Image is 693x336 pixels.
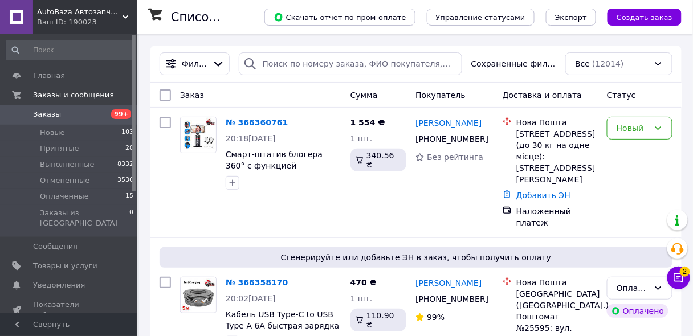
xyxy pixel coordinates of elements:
span: 470 ₴ [350,278,377,287]
span: Покупатель [415,91,466,100]
div: Нова Пошта [516,117,598,128]
span: Сумма [350,91,378,100]
span: 28 [125,144,133,154]
span: 0 [129,208,133,228]
span: Выполненные [40,159,95,170]
a: Создать заказ [596,12,682,21]
span: 2 [680,266,690,276]
span: Заказы из [GEOGRAPHIC_DATA] [40,208,129,228]
img: Фото товару [181,278,216,312]
span: 20:18[DATE] [226,134,276,143]
span: 1 шт. [350,134,373,143]
span: Сообщения [33,241,78,252]
span: Новые [40,128,65,138]
span: Принятые [40,144,79,154]
span: [PHONE_NUMBER] [415,134,488,144]
img: Фото товару [181,117,216,153]
span: Доставка и оплата [503,91,582,100]
a: [PERSON_NAME] [415,117,482,129]
span: Показатели работы компании [33,300,105,320]
span: AutoBaza Автозапчасти и аксесуары [37,7,123,17]
span: Все [575,58,590,69]
span: (12014) [592,59,623,68]
button: Создать заказ [608,9,682,26]
span: Товары и услуги [33,261,97,271]
div: 110.90 ₴ [350,309,407,331]
div: [STREET_ADDRESS] (до 30 кг на одне місце): [STREET_ADDRESS][PERSON_NAME] [516,128,598,185]
span: Управление статусами [436,13,525,22]
a: Фото товару [180,117,217,153]
span: Отмененные [40,175,89,186]
span: Оплаченные [40,191,89,202]
div: Оплачено [607,304,668,318]
div: Новый [617,122,649,134]
a: Фото товару [180,277,217,313]
span: Уведомления [33,280,85,290]
span: 8332 [117,159,133,170]
a: Смарт-штатив блогера 360° с функцией отслеживания лица PO2 +2 LED-модуля подсветки, Стабилизатор ... [226,150,339,216]
span: 1 554 ₴ [350,118,385,127]
button: Чат с покупателем2 [667,267,690,289]
span: Статус [607,91,636,100]
div: Нова Пошта [516,277,598,288]
input: Поиск по номеру заказа, ФИО покупателя, номеру телефона, Email, номеру накладной [239,52,462,75]
span: Заказы [33,109,61,120]
span: Заказ [180,91,204,100]
span: 99+ [111,109,131,119]
div: Ваш ID: 190023 [37,17,137,27]
span: 103 [121,128,133,138]
button: Скачать отчет по пром-оплате [264,9,415,26]
div: Оплаченный [617,282,649,294]
span: Без рейтинга [427,153,483,162]
span: 15 [125,191,133,202]
span: Главная [33,71,65,81]
a: № 366360761 [226,118,288,127]
span: 1 шт. [350,294,373,303]
span: Скачать отчет по пром-оплате [274,12,406,22]
div: Наложенный платеж [516,206,598,228]
h1: Список заказов [171,10,269,24]
button: Управление статусами [427,9,535,26]
a: [PERSON_NAME] [415,277,482,289]
span: Сгенерируйте или добавьте ЭН в заказ, чтобы получить оплату [164,252,668,263]
span: 20:02[DATE] [226,294,276,303]
span: Сохраненные фильтры: [471,58,557,69]
span: Создать заказ [617,13,672,22]
span: Экспорт [555,13,587,22]
span: Фильтры [182,58,207,69]
a: № 366358170 [226,278,288,287]
span: [PHONE_NUMBER] [415,294,488,304]
input: Поиск [6,40,134,60]
button: Экспорт [546,9,596,26]
span: 99% [427,313,445,322]
a: Добавить ЭН [516,191,570,200]
span: 3536 [117,175,133,186]
span: Заказы и сообщения [33,90,114,100]
div: 340.56 ₴ [350,149,407,171]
